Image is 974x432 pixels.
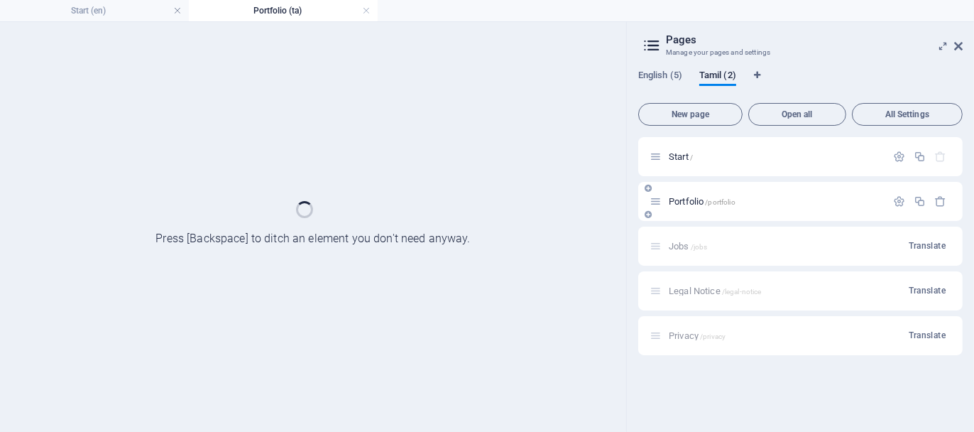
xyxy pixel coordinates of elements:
[903,279,951,302] button: Translate
[666,33,963,46] h2: Pages
[852,103,963,126] button: All Settings
[935,195,947,207] div: Remove
[690,153,693,161] span: /
[893,195,905,207] div: Settings
[909,285,946,296] span: Translate
[909,240,946,252] span: Translate
[909,330,946,341] span: Translate
[893,151,905,163] div: Settings
[638,103,743,126] button: New page
[903,234,951,257] button: Translate
[189,3,378,18] h4: Portfolio (ta)
[858,110,956,119] span: All Settings
[705,198,735,206] span: /portfolio
[638,70,963,97] div: Language Tabs
[903,324,951,347] button: Translate
[669,196,735,207] span: Portfolio
[748,103,846,126] button: Open all
[755,110,840,119] span: Open all
[666,46,934,59] h3: Manage your pages and settings
[935,151,947,163] div: The startpage cannot be deleted
[664,197,886,206] div: Portfolio/portfolio
[914,151,926,163] div: Duplicate
[699,67,736,87] span: Tamil (2)
[914,195,926,207] div: Duplicate
[669,151,693,162] span: Start
[638,67,682,87] span: English (5)
[645,110,736,119] span: New page
[664,152,886,161] div: Start/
